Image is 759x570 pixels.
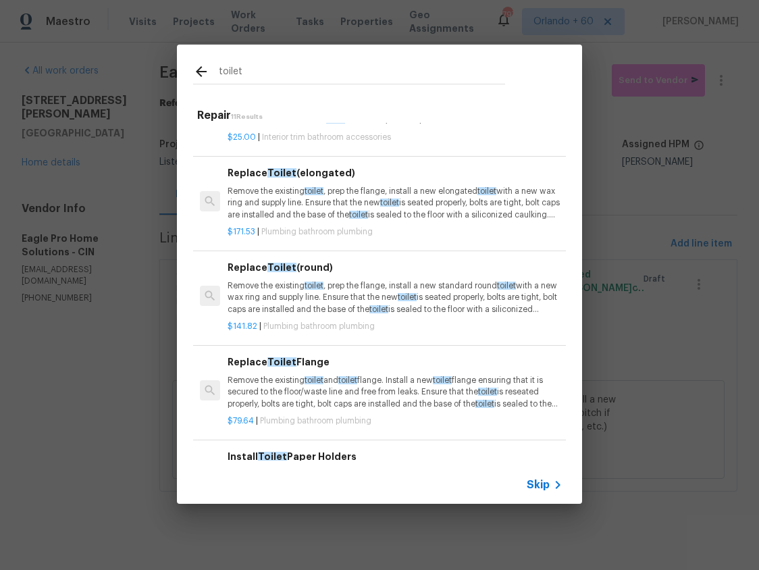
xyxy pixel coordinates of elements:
[349,211,368,219] span: toilet
[478,388,497,396] span: toilet
[228,355,562,369] h6: Replace Flange
[228,133,256,141] span: $25.00
[228,132,562,143] p: |
[228,165,562,180] h6: Replace (elongated)
[228,226,562,238] p: |
[475,400,494,408] span: toilet
[267,357,296,367] span: Toilet
[231,113,263,120] span: 11 Results
[260,417,371,425] span: Plumbing bathroom plumbing
[267,168,296,178] span: Toilet
[267,263,296,272] span: Toilet
[228,415,562,427] p: |
[262,133,391,141] span: Interior trim bathroom accessories
[228,280,562,315] p: Remove the existing , prep the flange, install a new standard round with a new wax ring and suppl...
[305,187,323,195] span: toilet
[228,186,562,220] p: Remove the existing , prep the flange, install a new elongated with a new wax ring and supply lin...
[228,321,562,332] p: |
[305,282,323,290] span: toilet
[497,282,516,290] span: toilet
[527,478,550,492] span: Skip
[197,109,566,123] h5: Repair
[258,452,287,461] span: Toilet
[228,449,562,464] h6: Install Paper Holders
[433,376,452,384] span: toilet
[338,376,357,384] span: toilet
[263,322,375,330] span: Plumbing bathroom plumbing
[398,293,417,301] span: toilet
[477,187,496,195] span: toilet
[228,417,254,425] span: $79.64
[369,305,388,313] span: toilet
[219,63,505,84] input: Search issues or repairs
[228,375,562,409] p: Remove the existing and flange. Install a new flange ensuring that it is secured to the floor/was...
[261,228,373,236] span: Plumbing bathroom plumbing
[228,322,257,330] span: $141.82
[228,260,562,275] h6: Replace (round)
[380,199,399,207] span: toilet
[305,376,323,384] span: toilet
[228,228,255,236] span: $171.53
